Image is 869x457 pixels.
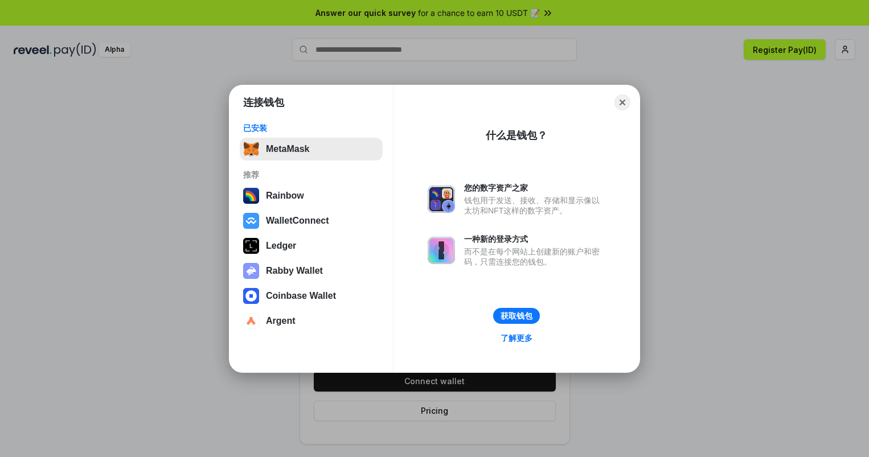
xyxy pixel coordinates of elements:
button: Rabby Wallet [240,260,383,282]
button: 获取钱包 [493,308,540,324]
img: svg+xml,%3Csvg%20xmlns%3D%22http%3A%2F%2Fwww.w3.org%2F2000%2Fsvg%22%20fill%3D%22none%22%20viewBox... [243,263,259,279]
button: Close [614,94,630,110]
div: Rainbow [266,191,304,201]
div: 而不是在每个网站上创建新的账户和密码，只需连接您的钱包。 [464,246,605,267]
img: svg+xml,%3Csvg%20width%3D%2228%22%20height%3D%2228%22%20viewBox%3D%220%200%2028%2028%22%20fill%3D... [243,313,259,329]
img: svg+xml,%3Csvg%20width%3D%2228%22%20height%3D%2228%22%20viewBox%3D%220%200%2028%2028%22%20fill%3D... [243,213,259,229]
button: Ledger [240,234,383,257]
div: 钱包用于发送、接收、存储和显示像以太坊和NFT这样的数字资产。 [464,195,605,216]
img: svg+xml,%3Csvg%20xmlns%3D%22http%3A%2F%2Fwww.w3.org%2F2000%2Fsvg%22%20fill%3D%22none%22%20viewBox... [428,186,455,213]
div: Rabby Wallet [266,266,323,276]
div: 推荐 [243,170,379,180]
a: 了解更多 [494,331,539,345]
div: WalletConnect [266,216,329,226]
img: svg+xml,%3Csvg%20xmlns%3D%22http%3A%2F%2Fwww.w3.org%2F2000%2Fsvg%22%20fill%3D%22none%22%20viewBox... [428,237,455,264]
img: svg+xml,%3Csvg%20xmlns%3D%22http%3A%2F%2Fwww.w3.org%2F2000%2Fsvg%22%20width%3D%2228%22%20height%3... [243,238,259,254]
div: Ledger [266,241,296,251]
h1: 连接钱包 [243,96,284,109]
button: MetaMask [240,138,383,160]
img: svg+xml,%3Csvg%20width%3D%2228%22%20height%3D%2228%22%20viewBox%3D%220%200%2028%2028%22%20fill%3D... [243,288,259,304]
div: 什么是钱包？ [486,129,547,142]
img: svg+xml,%3Csvg%20width%3D%22120%22%20height%3D%22120%22%20viewBox%3D%220%200%20120%20120%22%20fil... [243,188,259,204]
button: Rainbow [240,184,383,207]
div: 一种新的登录方式 [464,234,605,244]
button: WalletConnect [240,209,383,232]
div: 获取钱包 [501,311,532,321]
div: 您的数字资产之家 [464,183,605,193]
div: Coinbase Wallet [266,291,336,301]
div: 已安装 [243,123,379,133]
div: MetaMask [266,144,309,154]
button: Coinbase Wallet [240,285,383,307]
img: svg+xml,%3Csvg%20fill%3D%22none%22%20height%3D%2233%22%20viewBox%3D%220%200%2035%2033%22%20width%... [243,141,259,157]
button: Argent [240,310,383,332]
div: 了解更多 [501,333,532,343]
div: Argent [266,316,296,326]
